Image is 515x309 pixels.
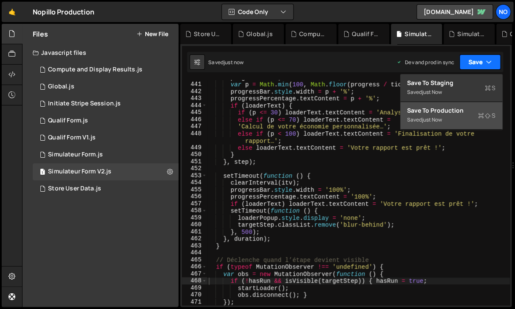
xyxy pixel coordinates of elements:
[396,59,454,66] div: Dev and prod in sync
[407,87,495,97] div: Saved
[182,298,207,306] div: 471
[422,88,442,96] div: just now
[182,249,207,256] div: 464
[182,228,207,235] div: 461
[182,81,207,88] div: 441
[182,207,207,214] div: 458
[407,115,495,125] div: Saved
[182,221,207,228] div: 460
[182,172,207,179] div: 453
[459,54,501,70] button: Save
[407,79,495,87] div: Save to Staging
[48,168,111,176] div: Simulateur Form V2.js
[485,84,495,92] span: S
[48,83,74,91] div: Global.js
[400,74,502,102] button: Save to StagingS Savedjust now
[48,66,142,74] div: Compute and Display Results.js
[23,44,178,61] div: Javascript files
[182,235,207,242] div: 462
[182,179,207,186] div: 454
[48,100,121,108] div: Initiate Stripe Session.js
[33,95,178,112] div: 8072/18519.js
[48,151,103,159] div: Simulateur Form.js
[182,256,207,264] div: 465
[194,30,221,38] div: Store User Data.js
[33,61,178,78] div: 8072/18732.js
[182,242,207,249] div: 463
[352,30,379,38] div: Qualif Form.js
[182,200,207,207] div: 457
[48,185,101,193] div: Store User Data.js
[48,134,96,142] div: Qualif Form V1.js
[246,30,272,38] div: Global.js
[182,144,207,151] div: 449
[182,277,207,284] div: 468
[33,78,178,95] div: 8072/17751.js
[182,130,207,144] div: 448
[182,165,207,172] div: 452
[33,29,48,39] h2: Files
[182,270,207,278] div: 467
[2,2,23,22] a: 🤙
[182,116,207,123] div: 446
[224,59,243,66] div: just now
[457,30,484,38] div: Simulateur Form.js
[222,4,293,20] button: Code Only
[33,7,94,17] div: Nopillo Production
[33,163,178,180] div: 8072/17720.js
[182,193,207,200] div: 456
[182,109,207,116] div: 445
[208,59,243,66] div: Saved
[405,30,432,38] div: Simulateur Form V2.js
[48,117,88,125] div: Qualif Form.js
[33,112,178,129] div: 8072/16345.js
[182,186,207,193] div: 455
[299,30,326,38] div: Compute and Display Results.js
[416,4,493,20] a: [DOMAIN_NAME]
[182,214,207,221] div: 459
[182,263,207,270] div: 466
[182,102,207,109] div: 444
[495,4,511,20] a: No
[182,284,207,292] div: 469
[182,88,207,95] div: 442
[136,31,168,37] button: New File
[33,146,178,163] div: 8072/16343.js
[182,95,207,102] div: 443
[407,106,495,115] div: Save to Production
[33,180,178,197] div: 8072/18527.js
[478,111,495,120] span: S
[422,116,442,123] div: just now
[182,123,207,130] div: 447
[182,158,207,165] div: 451
[33,129,178,146] div: 8072/34048.js
[182,291,207,298] div: 470
[40,169,45,176] span: 1
[400,102,502,130] button: Save to ProductionS Savedjust now
[182,151,207,158] div: 450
